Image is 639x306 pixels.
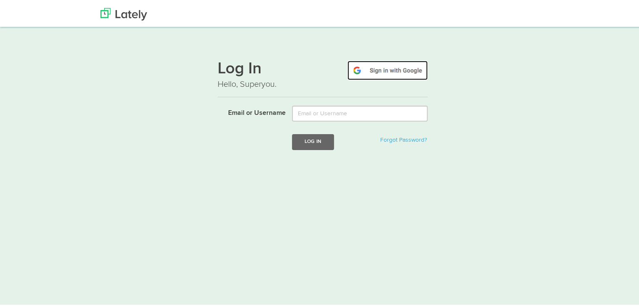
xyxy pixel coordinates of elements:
h1: Log In [218,59,428,77]
input: Email or Username [292,104,428,120]
p: Hello, Superyou. [218,77,428,89]
label: Email or Username [211,104,286,117]
a: Forgot Password? [380,135,427,141]
img: google-signin.png [347,59,428,78]
img: Lately [100,6,147,19]
button: Log In [292,132,334,148]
